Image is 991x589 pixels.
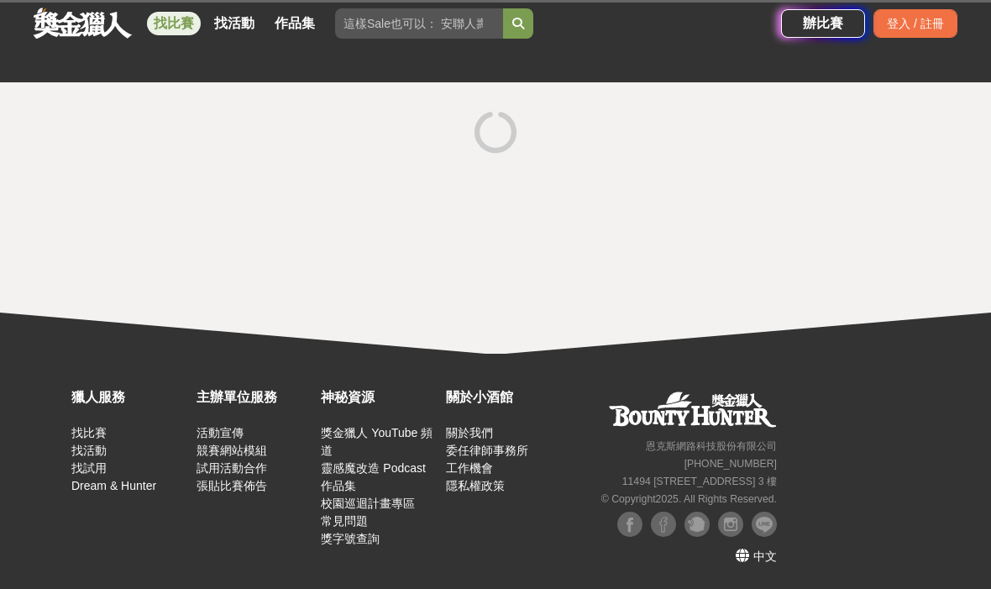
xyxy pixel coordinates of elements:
[71,387,188,408] div: 獵人服務
[71,461,107,475] a: 找試用
[207,12,261,35] a: 找活動
[321,461,425,475] a: 靈感魔改造 Podcast
[197,426,244,439] a: 活動宣傳
[601,493,777,505] small: © Copyright 2025 . All Rights Reserved.
[873,9,957,38] div: 登入 / 註冊
[321,514,368,528] a: 常見問題
[321,426,433,457] a: 獎金獵人 YouTube 頻道
[752,512,777,537] img: LINE
[446,461,493,475] a: 工作機會
[71,426,107,439] a: 找比賽
[268,12,322,35] a: 作品集
[147,12,201,35] a: 找比賽
[684,458,777,470] small: [PHONE_NUMBER]
[321,387,438,408] div: 神秘資源
[781,9,865,38] a: 辦比賽
[321,532,380,545] a: 獎字號查詢
[197,387,313,408] div: 主辦單位服務
[197,444,267,457] a: 競賽網站模組
[71,444,107,457] a: 找活動
[684,512,710,537] img: Plurk
[71,479,156,492] a: Dream & Hunter
[446,444,528,457] a: 委任律師事務所
[197,479,267,492] a: 張貼比賽佈告
[718,512,743,537] img: Instagram
[446,426,493,439] a: 關於我們
[197,461,267,475] a: 試用活動合作
[321,497,415,510] a: 校園巡迴計畫專區
[617,512,642,537] img: Facebook
[321,479,356,492] a: 作品集
[446,387,563,408] div: 關於小酒館
[753,550,777,563] span: 中文
[651,512,676,537] img: Facebook
[335,8,503,39] input: 這樣Sale也可以： 安聯人壽創意銷售法募集
[646,440,777,452] small: 恩克斯網路科技股份有限公司
[622,476,777,487] small: 11494 [STREET_ADDRESS] 3 樓
[446,479,505,492] a: 隱私權政策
